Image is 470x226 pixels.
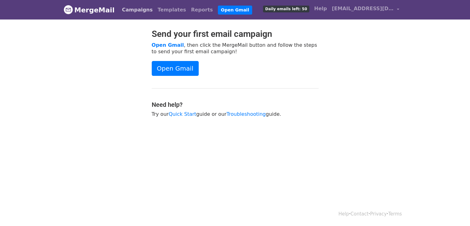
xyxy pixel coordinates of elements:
a: Campaigns [120,4,155,16]
a: Daily emails left: 50 [260,2,311,15]
a: Privacy [370,211,387,217]
a: [EMAIL_ADDRESS][DOMAIN_NAME] [329,2,402,17]
a: Troubleshooting [227,111,266,117]
a: MergeMail [64,3,115,16]
img: MergeMail logo [64,5,73,14]
a: Terms [388,211,402,217]
p: , then click the MergeMail button and follow the steps to send your first email campaign! [152,42,319,55]
a: Quick Start [169,111,196,117]
p: Try our guide or our guide. [152,111,319,117]
span: [EMAIL_ADDRESS][DOMAIN_NAME] [332,5,394,12]
a: Open Gmail [152,61,199,76]
a: Open Gmail [218,6,252,15]
a: Open Gmail [152,42,184,48]
a: Reports [188,4,215,16]
a: Help [338,211,349,217]
a: Templates [155,4,188,16]
a: Help [312,2,329,15]
h2: Send your first email campaign [152,29,319,39]
a: Contact [350,211,368,217]
h4: Need help? [152,101,319,108]
span: Daily emails left: 50 [263,6,309,12]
